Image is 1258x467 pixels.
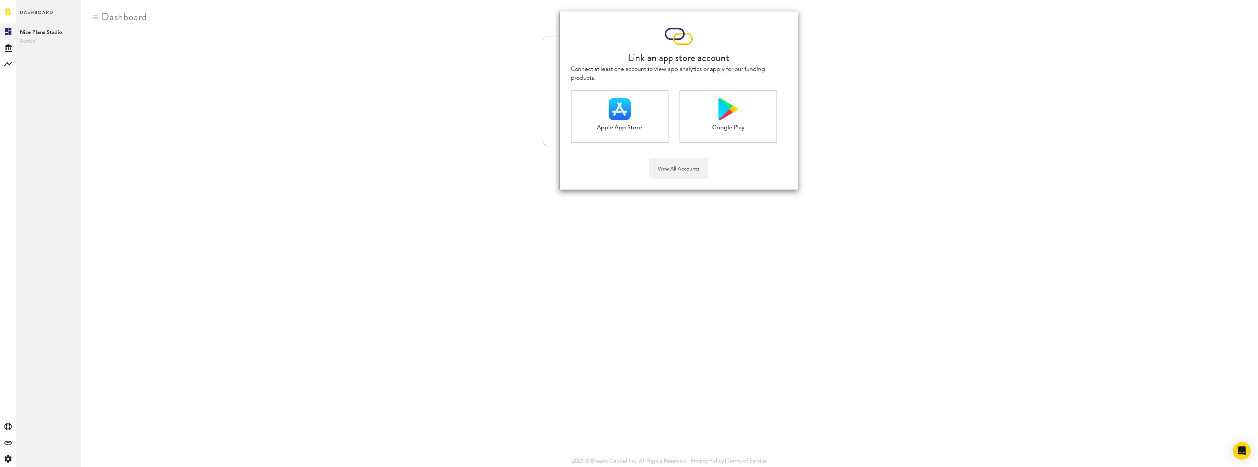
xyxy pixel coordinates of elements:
[571,65,787,83] div: Connect at least one account to view app analytics or apply for our funding products.
[609,98,631,120] img: Apple App Store
[571,50,787,65] div: Link an app store account
[649,158,708,179] button: View All Accounts
[572,124,668,132] div: Apple App Store
[680,124,776,132] div: Google Play
[20,28,77,37] span: Nice Plans Studio
[20,8,54,24] span: Dashboard
[15,5,41,12] span: Support
[1233,442,1251,460] div: Open Intercom Messenger
[20,37,77,46] span: Admin
[664,28,693,45] img: app-stores-connection.svg
[718,98,738,120] img: Google Play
